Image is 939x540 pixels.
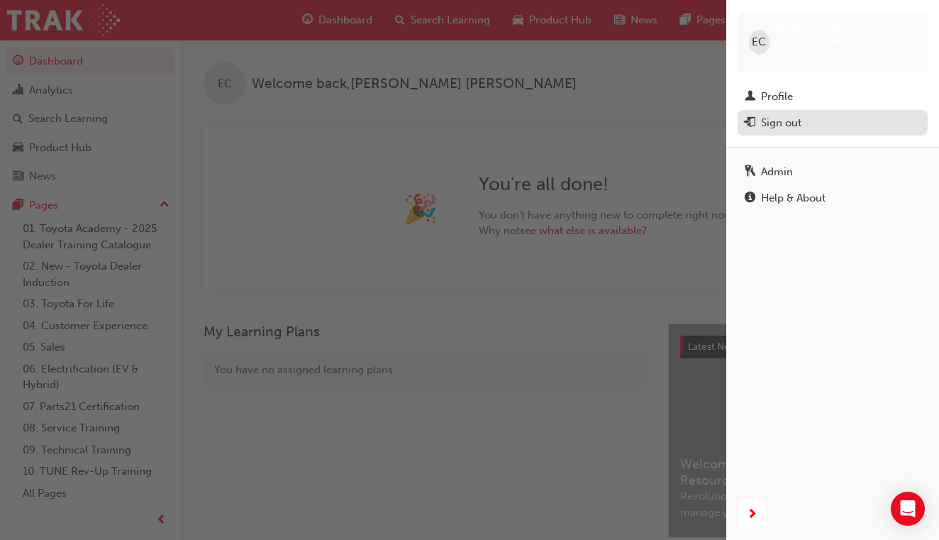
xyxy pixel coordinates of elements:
[761,164,793,180] div: Admin
[745,166,755,179] span: keys-icon
[775,23,916,48] span: [PERSON_NAME] [PERSON_NAME]
[745,192,755,205] span: info-icon
[738,84,928,110] a: Profile
[761,190,826,206] div: Help & About
[775,49,806,61] span: k13891
[761,115,801,131] div: Sign out
[745,117,755,130] span: exit-icon
[761,89,793,105] div: Profile
[752,34,766,50] span: EC
[747,506,757,524] span: next-icon
[891,492,925,526] div: Open Intercom Messenger
[738,159,928,185] a: Admin
[745,91,755,104] span: man-icon
[738,110,928,136] button: Sign out
[738,185,928,211] a: Help & About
